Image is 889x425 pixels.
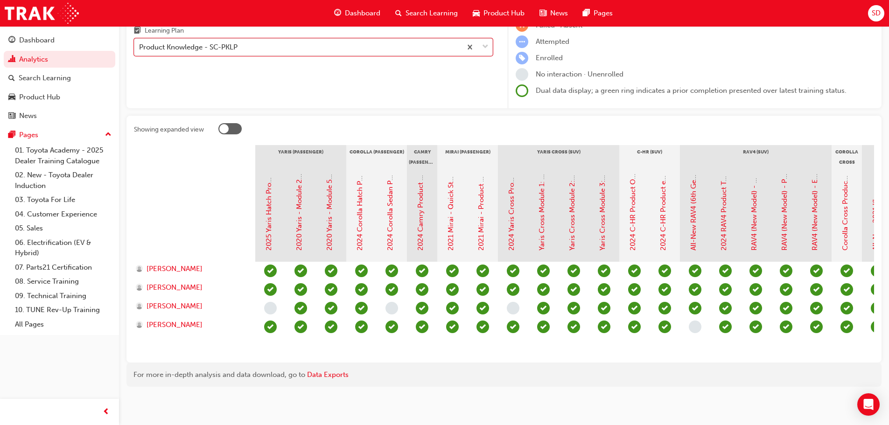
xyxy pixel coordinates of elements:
[498,145,619,168] div: Yaris Cross (SUV)
[134,125,204,134] div: Showing expanded view
[147,320,203,330] span: [PERSON_NAME]
[719,320,732,333] span: learningRecordVerb_PASS-icon
[598,320,610,333] span: learningRecordVerb_COMPLETE-icon
[446,320,459,333] span: learningRecordVerb_COMPLETE-icon
[416,283,428,296] span: learningRecordVerb_PASS-icon
[325,320,337,333] span: learningRecordVerb_COMPLETE-icon
[385,265,398,277] span: learningRecordVerb_PASS-icon
[8,74,15,83] span: search-icon
[385,283,398,296] span: learningRecordVerb_PASS-icon
[719,283,732,296] span: learningRecordVerb_PASS-icon
[11,193,115,207] a: 03. Toyota For Life
[567,302,580,314] span: learningRecordVerb_COMPLETE-icon
[750,136,758,251] a: RAV4 (New Model) - Heritage video
[325,146,334,251] a: 2020 Yaris - Module 5: Handling
[325,283,337,296] span: learningRecordVerb_COMPLETE-icon
[537,320,550,333] span: learningRecordVerb_COMPLETE-icon
[689,265,701,277] span: learningRecordVerb_PASS-icon
[749,265,762,277] span: learningRecordVerb_COMPLETE-icon
[264,283,277,296] span: learningRecordVerb_PASS-icon
[294,302,307,314] span: learningRecordVerb_COMPLETE-icon
[11,317,115,332] a: All Pages
[355,302,368,314] span: learningRecordVerb_PASS-icon
[840,302,853,314] span: learningRecordVerb_COMPLETE-icon
[346,145,407,168] div: Corolla (Passenger)
[871,320,883,333] span: learningRecordVerb_COMPLETE-icon
[658,302,671,314] span: learningRecordVerb_PASS-icon
[133,369,875,380] div: For more in-depth analysis and data download, go to
[11,303,115,317] a: 10. TUNE Rev-Up Training
[539,7,546,19] span: news-icon
[11,274,115,289] a: 08. Service Training
[4,89,115,106] a: Product Hub
[840,320,853,333] span: learningRecordVerb_COMPLETE-icon
[507,302,519,314] span: learningRecordVerb_NONE-icon
[307,370,349,379] a: Data Exports
[749,320,762,333] span: learningRecordVerb_COMPLETE-icon
[395,7,402,19] span: search-icon
[507,140,516,251] a: 2024 Yaris Cross Product Training
[147,264,203,274] span: [PERSON_NAME]
[568,127,576,251] a: Yaris Cross Module 2: Spec & Features
[476,283,489,296] span: learningRecordVerb_COMPLETE-icon
[567,265,580,277] span: learningRecordVerb_COMPLETE-icon
[264,320,277,333] span: learningRecordVerb_PASS-icon
[11,221,115,236] a: 05. Sales
[749,283,762,296] span: learningRecordVerb_COMPLETE-icon
[476,302,489,314] span: learningRecordVerb_COMPLETE-icon
[5,3,79,24] a: Trak
[598,283,610,296] span: learningRecordVerb_COMPLETE-icon
[872,8,881,19] span: SD
[840,283,853,296] span: learningRecordVerb_COMPLETE-icon
[465,4,532,23] a: car-iconProduct Hub
[536,70,623,78] span: No interaction · Unenrolled
[4,51,115,68] a: Analytics
[416,320,428,333] span: learningRecordVerb_PASS-icon
[147,301,203,312] span: [PERSON_NAME]
[325,265,337,277] span: learningRecordVerb_COMPLETE-icon
[19,111,37,121] div: News
[658,283,671,296] span: learningRecordVerb_PASS-icon
[810,302,823,314] span: learningRecordVerb_COMPLETE-icon
[19,35,55,46] div: Dashboard
[11,236,115,260] a: 06. Electrification (EV & Hybrid)
[871,150,880,251] a: All-New 2021 Kluger: Overview
[628,283,641,296] span: learningRecordVerb_PASS-icon
[295,112,303,251] a: 2020 Yaris - Module 2: Design Walkaround
[536,37,569,46] span: Attempted
[103,406,110,418] span: prev-icon
[871,283,883,296] span: learningRecordVerb_COMPLETE-icon
[857,393,880,416] div: Open Intercom Messenger
[810,265,823,277] span: learningRecordVerb_COMPLETE-icon
[628,302,641,314] span: learningRecordVerb_PASS-icon
[628,265,641,277] span: learningRecordVerb_PASS-icon
[11,143,115,168] a: 01. Toyota Academy - 2025 Dealer Training Catalogue
[583,7,590,19] span: pages-icon
[832,145,862,168] div: Corolla Cross (SUV)
[810,320,823,333] span: learningRecordVerb_COMPLETE-icon
[689,302,701,314] span: learningRecordVerb_PASS-icon
[386,131,394,251] a: 2024 Corolla Sedan Product Training
[476,320,489,333] span: learningRecordVerb_COMPLETE-icon
[264,265,277,277] span: learningRecordVerb_PASS-icon
[105,129,112,141] span: up-icon
[385,302,398,314] span: learningRecordVerb_NONE-icon
[628,320,641,333] span: learningRecordVerb_PASS-icon
[134,27,141,35] span: learningplan-icon
[136,282,246,293] a: [PERSON_NAME]
[507,320,519,333] span: learningRecordVerb_PASS-icon
[476,265,489,277] span: learningRecordVerb_COMPLETE-icon
[4,126,115,144] button: Pages
[11,289,115,303] a: 09. Technical Training
[516,52,528,64] span: learningRecordVerb_ENROLL-icon
[8,36,15,45] span: guage-icon
[567,320,580,333] span: learningRecordVerb_COMPLETE-icon
[8,93,15,102] span: car-icon
[4,107,115,125] a: News
[147,282,203,293] span: [PERSON_NAME]
[537,265,550,277] span: learningRecordVerb_COMPLETE-icon
[407,145,437,168] div: Camry (Passenger)
[507,265,519,277] span: learningRecordVerb_PASS-icon
[536,86,847,95] span: Dual data display; a green ring indicates a prior completion presented over latest training status.
[536,54,563,62] span: Enrolled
